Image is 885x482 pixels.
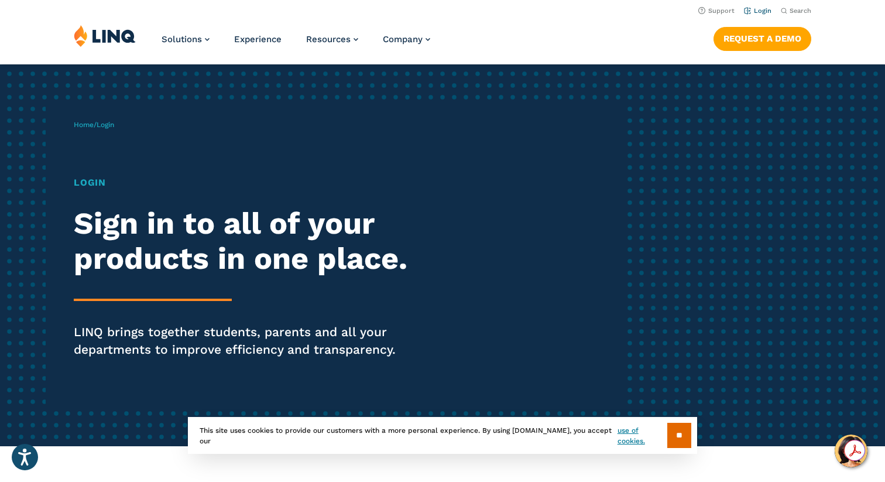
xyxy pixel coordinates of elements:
[74,323,415,358] p: LINQ brings together students, parents and all your departments to improve efficiency and transpa...
[74,176,415,190] h1: Login
[162,34,202,45] span: Solutions
[188,417,697,454] div: This site uses cookies to provide our customers with a more personal experience. By using [DOMAIN...
[162,34,210,45] a: Solutions
[744,7,771,15] a: Login
[97,121,114,129] span: Login
[781,6,811,15] button: Open Search Bar
[74,206,415,276] h2: Sign in to all of your products in one place.
[306,34,358,45] a: Resources
[714,27,811,50] a: Request a Demo
[383,34,430,45] a: Company
[74,25,136,47] img: LINQ | K‑12 Software
[74,121,114,129] span: /
[306,34,351,45] span: Resources
[618,425,667,446] a: use of cookies.
[835,435,867,467] button: Hello, have a question? Let’s chat.
[162,25,430,63] nav: Primary Navigation
[790,7,811,15] span: Search
[74,121,94,129] a: Home
[234,34,282,45] a: Experience
[714,25,811,50] nav: Button Navigation
[383,34,423,45] span: Company
[698,7,735,15] a: Support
